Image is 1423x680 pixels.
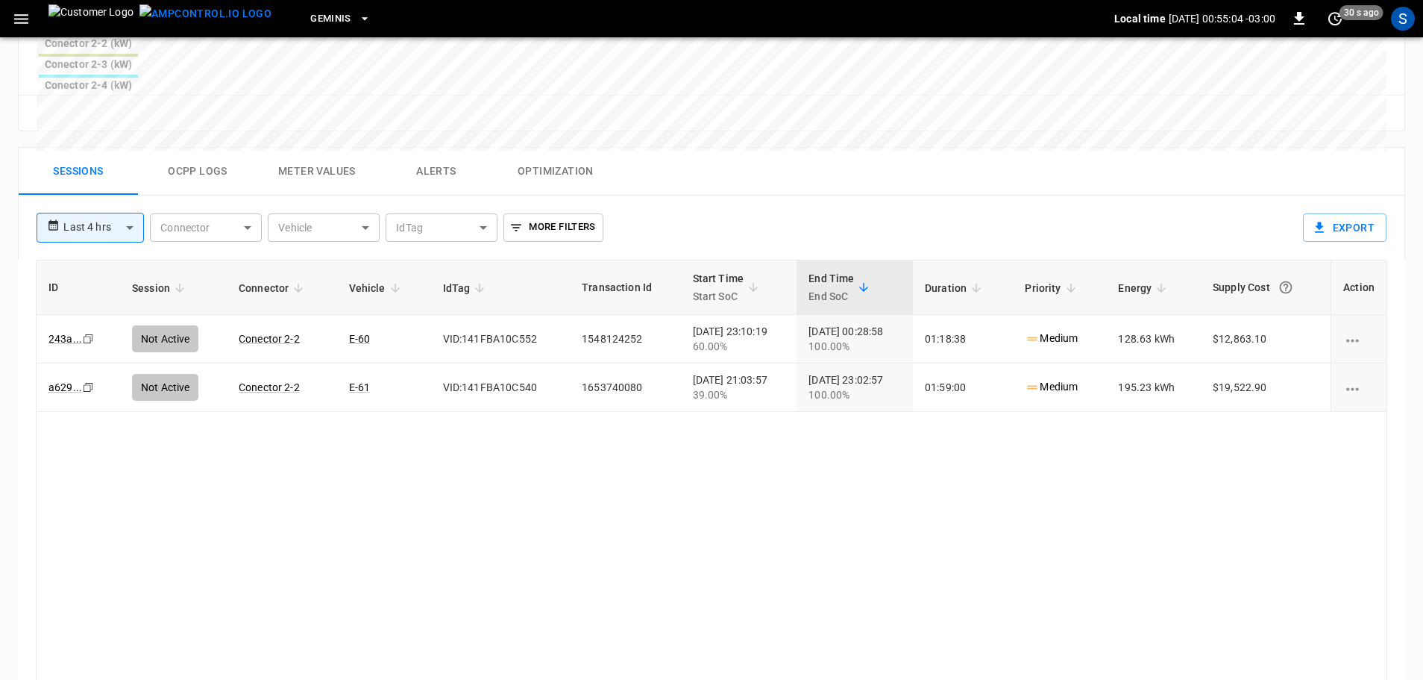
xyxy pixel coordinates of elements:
p: Local time [1114,11,1166,26]
button: Sessions [19,148,138,196]
th: ID [37,261,120,315]
div: Start Time [693,269,744,305]
div: Supply Cost [1213,274,1319,301]
span: Start TimeStart SoC [693,269,764,305]
button: Export [1303,213,1386,242]
div: profile-icon [1391,7,1415,31]
button: More Filters [503,213,603,242]
button: Alerts [377,148,496,196]
span: End TimeEnd SoC [808,269,873,305]
button: Meter Values [257,148,377,196]
div: charging session options [1343,331,1375,346]
span: 30 s ago [1339,5,1383,20]
p: [DATE] 00:55:04 -03:00 [1169,11,1275,26]
div: 100.00% [808,387,901,402]
div: charging session options [1343,380,1375,395]
button: Optimization [496,148,615,196]
p: Start SoC [693,287,744,305]
span: IdTag [443,279,490,297]
span: Priority [1025,279,1080,297]
button: Geminis [304,4,377,34]
div: End Time [808,269,854,305]
button: Ocpp logs [138,148,257,196]
th: Action [1331,261,1386,315]
span: Vehicle [349,279,405,297]
span: Geminis [310,10,351,28]
img: ampcontrol.io logo [139,4,271,23]
span: Energy [1118,279,1171,297]
button: set refresh interval [1323,7,1347,31]
button: The cost of your charging session based on your supply rates [1272,274,1299,301]
span: Duration [925,279,986,297]
img: Customer Logo [48,4,133,33]
div: 39.00% [693,387,785,402]
span: Connector [239,279,308,297]
span: Session [132,279,189,297]
table: sessions table [37,261,1386,412]
p: End SoC [808,287,854,305]
div: Last 4 hrs [63,213,144,242]
th: Transaction Id [570,261,680,315]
